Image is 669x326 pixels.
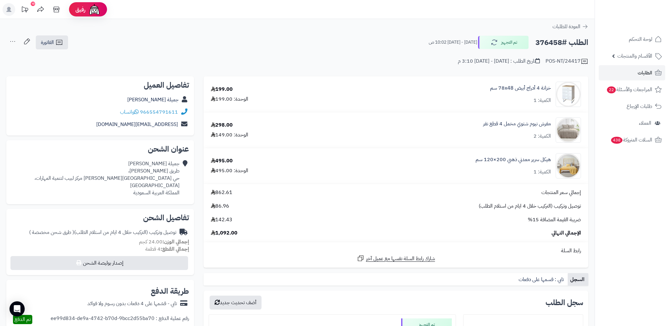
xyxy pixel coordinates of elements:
span: 862.61 [211,189,232,196]
div: 199.00 [211,86,233,93]
a: طلبات الإرجاع [599,99,665,114]
span: لوحة التحكم [629,35,652,44]
span: رفيق [75,6,85,13]
img: ai-face.png [88,3,101,16]
a: السجل [568,273,588,286]
span: طلبات الإرجاع [627,102,652,111]
a: السلات المتروكة438 [599,132,665,147]
a: تابي : قسمها على دفعات [516,273,568,286]
a: هيكل سرير معدني ذهبي 200×120 سم [476,156,551,163]
a: جميلة [PERSON_NAME] [127,96,179,103]
div: الوحدة: 199.00 [211,96,248,103]
div: الوحدة: 495.00 [211,167,248,174]
div: الكمية: 1 [533,97,551,104]
div: 495.00 [211,157,233,165]
span: الطلبات [638,68,652,77]
a: [EMAIL_ADDRESS][DOMAIN_NAME] [96,121,178,128]
img: 1754547946-010101020005-90x90.jpg [556,153,581,179]
span: 22 [607,86,616,93]
small: 4 قطعة [145,245,189,253]
div: رقم عملية الدفع : ee99d834-de9a-4742-b70d-9bcc2d55ba70 [51,315,189,324]
div: الكمية: 1 [533,168,551,176]
a: واتساب [120,108,139,116]
span: 438 [611,137,622,144]
h3: سجل الطلب [546,299,583,306]
span: الإجمالي النهائي [552,229,581,237]
a: خزانة 4 أدراج أبيض 78x48 سم [490,85,551,92]
h2: طريقة الدفع [151,287,189,295]
span: العودة للطلبات [552,23,580,30]
strong: إجمالي القطع: [161,245,189,253]
span: ضريبة القيمة المضافة 15% [528,216,581,223]
h2: تفاصيل العميل [11,81,189,89]
span: 142.43 [211,216,232,223]
a: شارك رابط السلة نفسها مع عميل آخر [357,254,435,262]
span: الفاتورة [41,39,54,46]
div: تابي - قسّمها على 4 دفعات بدون رسوم ولا فوائد [87,300,177,307]
a: المراجعات والأسئلة22 [599,82,665,97]
span: 1,092.00 [211,229,237,237]
a: الطلبات [599,65,665,80]
div: Open Intercom Messenger [9,301,25,317]
button: أضف تحديث جديد [210,296,262,310]
div: جميلة [PERSON_NAME] طريق [PERSON_NAME]، حي [GEOGRAPHIC_DATA][PERSON_NAME] مركز لبيب لتنمية المهار... [11,160,180,196]
span: العملاء [639,119,651,128]
small: [DATE] - [DATE] 10:02 ص [429,39,477,46]
span: إجمالي سعر المنتجات [541,189,581,196]
a: 966554791611 [140,108,178,116]
a: تحديثات المنصة [17,3,33,17]
span: تم الدفع [15,316,31,323]
div: تاريخ الطلب : [DATE] - [DATE] 3:10 م [458,58,540,65]
span: الأقسام والمنتجات [617,52,652,60]
span: ( طرق شحن مخصصة ) [29,229,74,236]
button: تم التجهيز [478,36,529,49]
div: 298.00 [211,122,233,129]
div: رابط السلة [206,247,586,254]
img: 1734448606-110201020120-90x90.jpg [556,117,581,143]
div: توصيل وتركيب (التركيب خلال 4 ايام من استلام الطلب) [29,229,176,236]
a: مفرش نيوم شتوي مخمل 4 قطع نفر [483,120,551,128]
h2: عنوان الشحن [11,145,189,153]
h2: الطلب #376458 [535,36,588,49]
small: 24.00 كجم [139,238,189,246]
span: 86.96 [211,203,229,210]
div: الوحدة: 149.00 [211,131,248,139]
img: 1722524960-110115010018-90x90.jpg [556,82,581,107]
button: إصدار بوليصة الشحن [10,256,188,270]
div: POS-NT/24417 [546,58,588,65]
span: المراجعات والأسئلة [606,85,652,94]
span: السلات المتروكة [610,135,652,144]
strong: إجمالي الوزن: [162,238,189,246]
span: شارك رابط السلة نفسها مع عميل آخر [366,255,435,262]
div: 10 [31,2,35,6]
a: العودة للطلبات [552,23,588,30]
span: توصيل وتركيب (التركيب خلال 4 ايام من استلام الطلب) [479,203,581,210]
a: لوحة التحكم [599,32,665,47]
a: الفاتورة [36,35,68,49]
a: العملاء [599,116,665,131]
h2: تفاصيل الشحن [11,214,189,222]
div: الكمية: 2 [533,133,551,140]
